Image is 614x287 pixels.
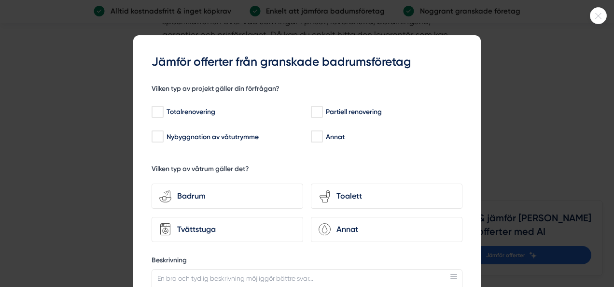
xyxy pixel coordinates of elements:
label: Beskrivning [152,256,462,268]
input: Partiell renovering [311,107,322,117]
input: Annat [311,132,322,142]
input: Totalrenovering [152,107,163,117]
input: Nybyggnation av våtutrymme [152,132,163,142]
h3: Jämför offerter från granskade badrumsföretag [152,54,462,71]
h5: Vilken typ av projekt gäller din förfrågan? [152,84,279,96]
h5: Vilken typ av våtrum gäller det? [152,164,249,176]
